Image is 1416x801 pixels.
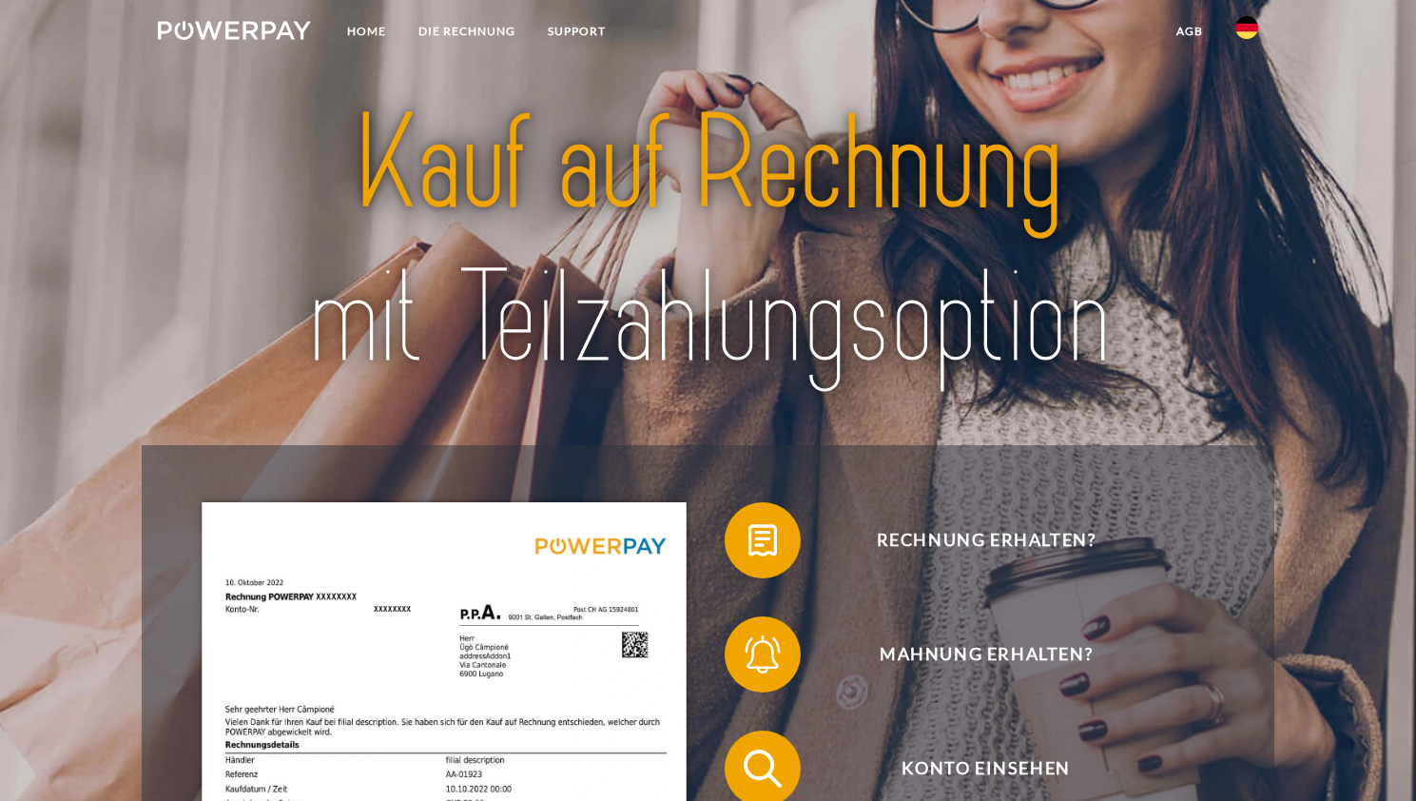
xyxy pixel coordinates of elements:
span: Rechnung erhalten? [753,502,1219,578]
img: qb_bell.svg [739,631,786,678]
a: DIE RECHNUNG [402,14,532,49]
a: SUPPORT [532,14,622,49]
a: Home [331,14,402,49]
a: agb [1160,14,1219,49]
img: qb_search.svg [739,745,786,792]
span: Mahnung erhalten? [753,616,1219,693]
img: logo-powerpay-white.svg [158,21,311,40]
img: title-powerpay_de.svg [212,80,1204,403]
button: Rechnung erhalten? [725,502,1219,578]
img: qb_bill.svg [739,517,786,564]
img: de [1235,16,1258,39]
button: Mahnung erhalten? [725,616,1219,693]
